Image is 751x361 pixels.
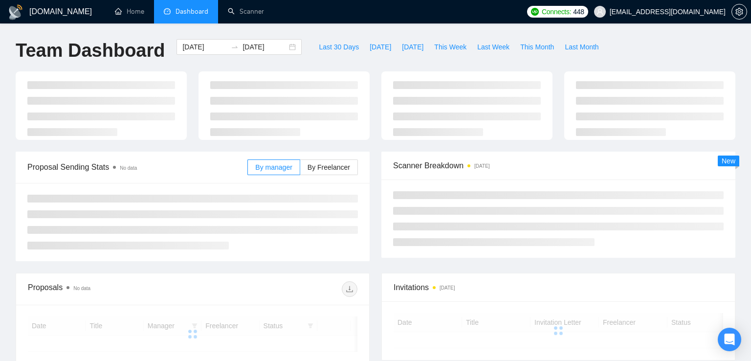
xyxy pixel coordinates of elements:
button: Last Month [559,39,604,55]
span: Dashboard [176,7,208,16]
button: [DATE] [364,39,397,55]
span: Connects: [542,6,571,17]
input: Start date [182,42,227,52]
h1: Team Dashboard [16,39,165,62]
span: New [722,157,735,165]
a: searchScanner [228,7,264,16]
button: [DATE] [397,39,429,55]
img: upwork-logo.png [531,8,539,16]
input: End date [243,42,287,52]
button: setting [731,4,747,20]
span: dashboard [164,8,171,15]
button: Last Week [472,39,515,55]
time: [DATE] [474,163,489,169]
img: logo [8,4,23,20]
span: This Week [434,42,466,52]
span: setting [732,8,747,16]
span: [DATE] [370,42,391,52]
a: homeHome [115,7,144,16]
div: Open Intercom Messenger [718,328,741,351]
button: This Week [429,39,472,55]
span: By Freelancer [308,163,350,171]
span: [DATE] [402,42,423,52]
span: No data [73,286,90,291]
span: Last Week [477,42,509,52]
div: Proposals [28,281,193,297]
span: 448 [573,6,584,17]
span: swap-right [231,43,239,51]
span: No data [120,165,137,171]
span: Last 30 Days [319,42,359,52]
button: This Month [515,39,559,55]
time: [DATE] [440,285,455,291]
button: Last 30 Days [313,39,364,55]
span: By manager [255,163,292,171]
span: Last Month [565,42,598,52]
span: This Month [520,42,554,52]
span: Scanner Breakdown [393,159,724,172]
a: setting [731,8,747,16]
span: Invitations [394,281,723,293]
span: Proposal Sending Stats [27,161,247,173]
span: to [231,43,239,51]
span: user [596,8,603,15]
